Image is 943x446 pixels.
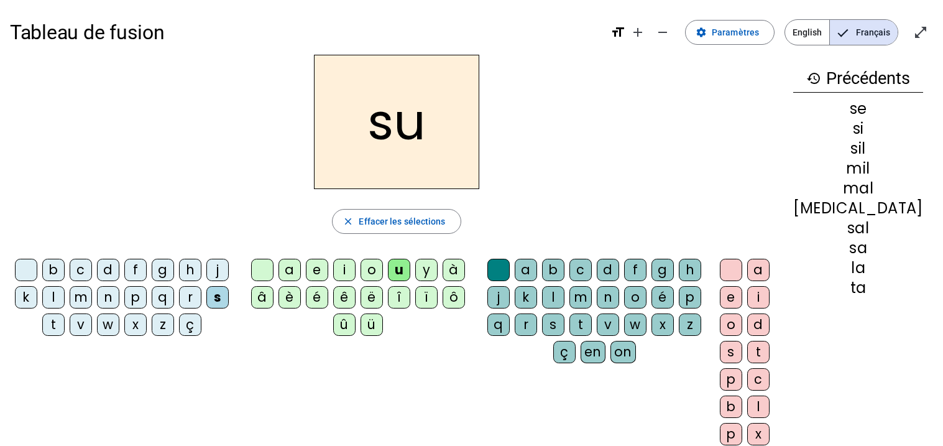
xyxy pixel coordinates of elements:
div: f [124,259,147,281]
div: c [569,259,592,281]
div: o [361,259,383,281]
div: ta [793,281,923,295]
div: ô [443,286,465,309]
span: Paramètres [712,25,759,40]
div: se [793,101,923,116]
div: i [333,259,356,281]
div: a [515,259,537,281]
div: mal [793,181,923,196]
div: si [793,121,923,136]
div: j [206,259,229,281]
div: w [624,314,646,336]
div: u [388,259,410,281]
h1: Tableau de fusion [10,12,600,52]
div: w [97,314,119,336]
button: Paramètres [685,20,775,45]
div: d [747,314,770,336]
mat-icon: open_in_full [913,25,928,40]
div: en [581,341,605,363]
div: x [124,314,147,336]
div: p [124,286,147,309]
div: p [720,423,742,445]
mat-icon: add [630,25,645,40]
div: o [720,314,742,336]
div: sa [793,241,923,256]
div: g [152,259,174,281]
div: p [720,368,742,391]
div: z [679,314,701,336]
div: m [70,286,92,309]
div: d [97,259,119,281]
div: ë [361,286,383,309]
div: e [306,259,328,281]
div: t [569,314,592,336]
div: ç [179,314,201,336]
div: b [42,259,65,281]
div: k [15,286,37,309]
span: English [785,20,829,45]
div: ï [415,286,438,309]
span: Français [830,20,898,45]
div: l [747,396,770,418]
div: n [97,286,119,309]
div: r [179,286,201,309]
div: c [70,259,92,281]
div: n [597,286,619,309]
div: s [542,314,564,336]
div: la [793,261,923,276]
div: k [515,286,537,309]
div: x [651,314,674,336]
mat-icon: history [806,71,821,86]
div: b [542,259,564,281]
div: s [720,341,742,363]
div: a [278,259,301,281]
div: g [651,259,674,281]
div: p [679,286,701,309]
div: è [278,286,301,309]
div: q [152,286,174,309]
div: b [720,396,742,418]
div: v [70,314,92,336]
div: h [679,259,701,281]
div: ê [333,286,356,309]
div: s [206,286,229,309]
div: l [542,286,564,309]
div: sil [793,141,923,156]
div: [MEDICAL_DATA] [793,201,923,216]
mat-icon: format_size [610,25,625,40]
div: l [42,286,65,309]
div: r [515,314,537,336]
div: é [651,286,674,309]
mat-icon: remove [655,25,670,40]
div: d [597,259,619,281]
div: é [306,286,328,309]
div: f [624,259,646,281]
div: j [487,286,510,309]
div: o [624,286,646,309]
div: z [152,314,174,336]
div: ç [553,341,576,363]
div: a [747,259,770,281]
h2: su [314,55,479,189]
div: e [720,286,742,309]
button: Effacer les sélections [332,209,461,234]
div: on [610,341,636,363]
h3: Précédents [793,65,923,93]
div: t [42,314,65,336]
div: mil [793,161,923,176]
div: à [443,259,465,281]
mat-icon: close [343,216,354,227]
div: v [597,314,619,336]
mat-button-toggle-group: Language selection [784,19,898,45]
button: Diminuer la taille de la police [650,20,675,45]
div: m [569,286,592,309]
div: sal [793,221,923,236]
div: x [747,423,770,445]
div: t [747,341,770,363]
div: â [251,286,274,309]
div: i [747,286,770,309]
div: c [747,368,770,391]
span: Effacer les sélections [359,214,445,229]
div: ü [361,314,383,336]
div: î [388,286,410,309]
